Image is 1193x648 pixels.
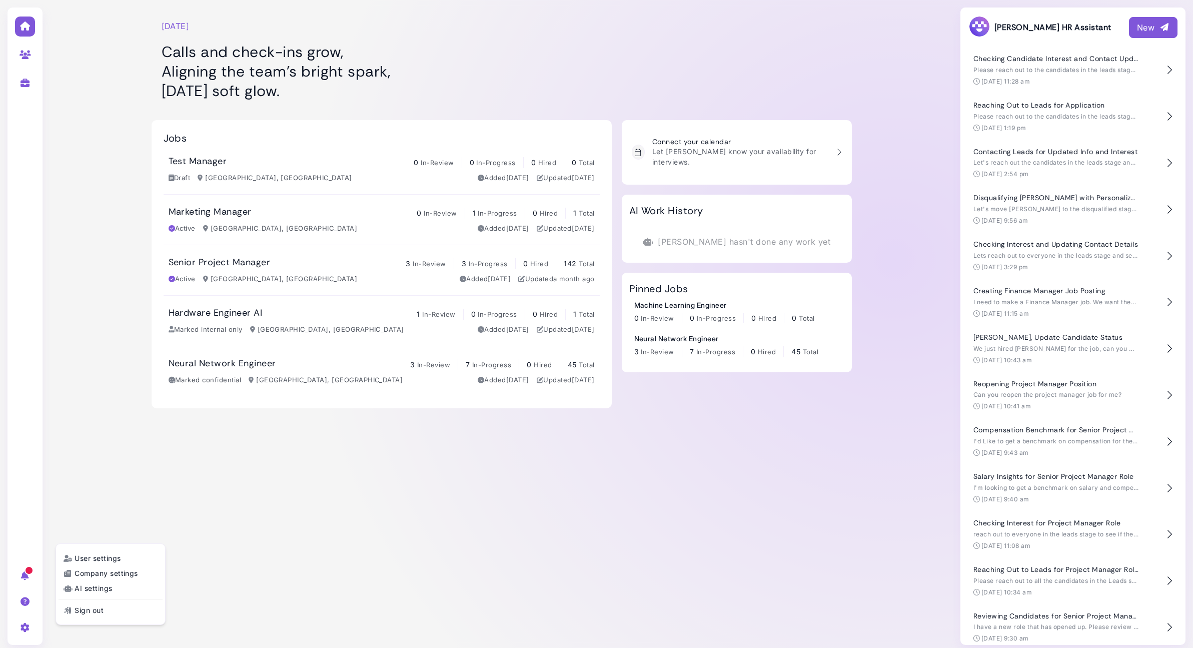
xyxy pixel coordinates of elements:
span: Hired [540,310,558,318]
button: Compensation Benchmark for Senior Project Manager I'd Like to get a benchmark on compensation for... [968,418,1177,465]
h4: Checking Interest and Updating Contact Details [973,240,1138,249]
span: 0 [533,209,537,217]
span: Total [579,260,594,268]
time: [DATE] 9:40 am [981,495,1029,503]
button: [PERSON_NAME], Update Candidate Status We just hired [PERSON_NAME] for the job, can you move ever... [968,326,1177,372]
span: In-Progress [469,260,508,268]
time: [DATE] 10:41 am [981,402,1031,410]
span: 0 [792,314,796,322]
time: [DATE] 10:43 am [981,356,1032,364]
span: In-Progress [697,314,736,322]
button: Reaching Out to Leads for Application Please reach out to the candidates in the leads stage and s... [968,94,1177,140]
button: Reopening Project Manager Position Can you reopen the project manager job for me? [DATE] 10:41 am [968,372,1177,419]
h4: Checking Candidate Interest and Contact Updates [973,55,1138,63]
div: [GEOGRAPHIC_DATA], [GEOGRAPHIC_DATA] [249,375,403,385]
h3: Neural Network Engineer [169,358,276,369]
span: 0 [751,347,755,356]
div: Added [460,274,511,284]
div: Updated [537,224,595,234]
h4: [PERSON_NAME], Update Candidate Status [973,333,1138,342]
time: [DATE] 11:15 am [981,310,1029,317]
span: In-Progress [476,159,515,167]
span: Total [579,159,594,167]
button: Disqualifying [PERSON_NAME] with Personalized Feedback Let's move [PERSON_NAME] to the disqualifi... [968,186,1177,233]
a: User settings [59,551,163,565]
div: Added [478,375,529,385]
h3: Connect your calendar [652,138,829,146]
time: Jun 17, 2025 [572,325,595,333]
time: [DATE] 9:30 am [981,634,1029,642]
button: Checking Interest and Updating Contact Details Lets reach out to everyone in the leads stage and ... [968,233,1177,279]
h3: Hardware Engineer AI [169,308,263,319]
span: Total [579,209,594,217]
div: [GEOGRAPHIC_DATA], [GEOGRAPHIC_DATA] [250,325,404,335]
span: In-Review [421,159,454,167]
div: Updated [537,375,595,385]
div: Draft [169,173,191,183]
h3: [PERSON_NAME] HR Assistant [968,16,1111,39]
span: In-Progress [696,348,735,356]
span: Hired [540,209,558,217]
time: [DATE] 3:29 pm [981,263,1028,271]
div: [GEOGRAPHIC_DATA], [GEOGRAPHIC_DATA] [203,224,357,234]
span: 0 [470,158,474,167]
div: New [1137,22,1169,34]
div: Machine Learning Engineer [634,300,815,310]
button: Creating Finance Manager Job Posting I need to make a Finance Manager job. We want them to either... [968,279,1177,326]
time: Jun 09, 2025 [572,224,595,232]
button: Contacting Leads for Updated Info and Interest Let's reach out the candidates in the leads stage ... [968,140,1177,187]
time: Aug 20, 2025 [572,174,595,182]
div: Added [478,173,529,183]
a: Connect your calendar Let [PERSON_NAME] know your availability for interviews. [627,133,847,172]
span: In-Progress [478,310,517,318]
span: Hired [538,159,556,167]
span: 7 [690,347,694,356]
span: 1 [417,310,420,318]
span: In-Review [641,314,674,322]
span: In-Progress [478,209,517,217]
span: In-Review [422,310,455,318]
span: Total [803,348,818,356]
span: Can you reopen the project manager job for me? [973,391,1121,398]
a: Sign out [59,603,163,617]
h3: Marketing Manager [169,207,252,218]
span: Total [579,310,594,318]
time: [DATE] 11:08 am [981,542,1030,549]
span: 45 [568,360,577,369]
h4: Reviewing Candidates for Senior Project Manager Role [973,612,1138,620]
span: Total [579,361,594,369]
div: Updated [518,274,594,284]
span: 1 [573,310,576,318]
a: Senior Project Manager 3 In-Review 3 In-Progress 0 Hired 142 Total Active [GEOGRAPHIC_DATA], [GEO... [164,245,600,295]
span: In-Progress [472,361,511,369]
h3: Senior Project Manager [169,257,271,268]
span: 0 [533,310,537,318]
time: [DATE] 11:28 am [981,78,1030,85]
span: In-Review [417,361,450,369]
time: [DATE] 2:54 pm [981,170,1029,178]
span: 1 [473,209,476,217]
time: Aug 14, 2025 [553,275,594,283]
h4: Checking Interest for Project Manager Role [973,519,1138,527]
time: Jan 27, 2025 [488,275,511,283]
span: In-Review [424,209,457,217]
time: [DATE] 9:43 am [981,449,1029,456]
span: 0 [572,158,576,167]
div: Added [478,325,529,335]
span: 0 [690,314,694,322]
span: 142 [564,259,576,268]
div: [GEOGRAPHIC_DATA], [GEOGRAPHIC_DATA] [198,173,352,183]
span: 0 [523,259,528,268]
h4: Reopening Project Manager Position [973,380,1138,388]
div: [PERSON_NAME] hasn't done any work yet [629,231,844,253]
a: Neural Network Engineer 3 In-Review 7 In-Progress 0 Hired 45 Total [634,333,819,357]
time: [DATE] [162,20,190,32]
span: Hired [758,314,776,322]
button: Reaching Out to Leads for Project Manager Role Please reach out to all the candidates in the Lead... [968,558,1177,604]
span: 45 [791,347,800,356]
div: Added [478,224,529,234]
div: Active [169,274,196,284]
h2: Jobs [164,132,187,144]
h1: Calls and check-ins grow, Aligning the team’s bright spark, [DATE] soft glow. [162,42,602,101]
time: [DATE] 9:56 am [981,217,1028,224]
